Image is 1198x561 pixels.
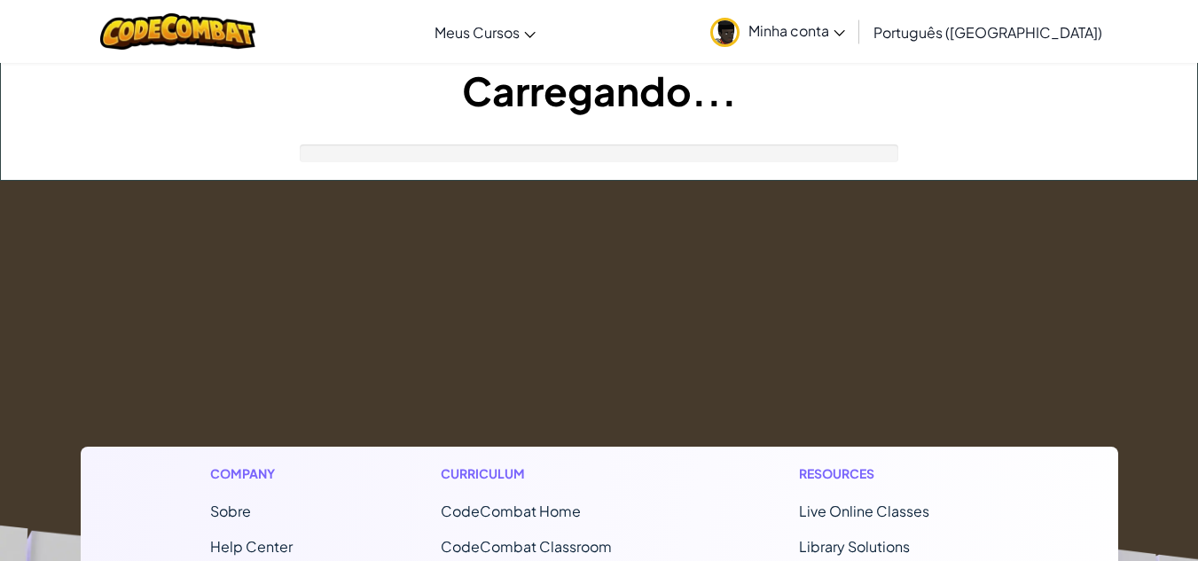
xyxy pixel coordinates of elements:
h1: Resources [799,464,988,483]
a: Minha conta [701,4,854,59]
img: avatar [710,18,740,47]
a: Meus Cursos [426,8,544,56]
h1: Carregando... [1,63,1197,118]
a: CodeCombat Classroom [441,537,612,556]
a: Sobre [210,502,251,520]
h1: Company [210,464,297,483]
a: Help Center [210,537,293,556]
h1: Curriculum [441,464,655,483]
img: CodeCombat logo [100,13,255,50]
span: CodeCombat Home [441,502,581,520]
span: Português ([GEOGRAPHIC_DATA]) [873,23,1102,42]
span: Meus Cursos [435,23,520,42]
a: Library Solutions [799,537,910,556]
span: Minha conta [748,21,845,40]
a: Português ([GEOGRAPHIC_DATA]) [865,8,1111,56]
a: Live Online Classes [799,502,929,520]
